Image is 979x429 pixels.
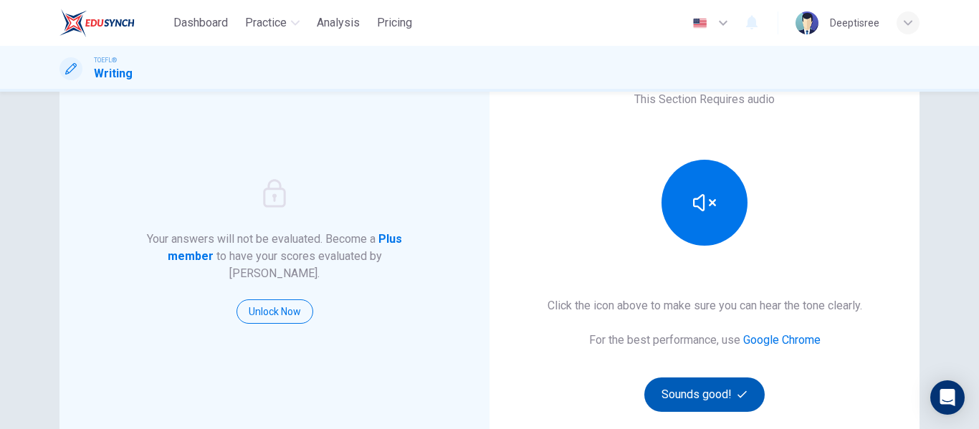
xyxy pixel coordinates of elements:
span: Analysis [317,14,360,32]
h6: For the best performance, use [589,332,821,349]
strong: Plus member [168,232,403,263]
button: Practice [239,10,305,36]
button: Pricing [371,10,418,36]
span: TOEFL® [94,55,117,65]
h1: Writing [94,65,133,82]
h6: Your answers will not be evaluated. Become a to have your scores evaluated by [PERSON_NAME]. [145,231,404,282]
img: en [691,18,709,29]
div: Deeptisree [830,14,879,32]
span: Dashboard [173,14,228,32]
button: Dashboard [168,10,234,36]
div: Open Intercom Messenger [930,380,965,415]
a: Google Chrome [743,333,821,347]
h6: Click the icon above to make sure you can hear the tone clearly. [548,297,862,314]
h6: This Section Requires audio [634,91,775,108]
span: Practice [245,14,287,32]
a: EduSynch logo [59,9,168,37]
img: Profile picture [796,11,818,34]
button: Sounds good! [644,377,765,412]
img: EduSynch logo [59,9,135,37]
button: Unlock Now [237,299,313,324]
span: Pricing [377,14,412,32]
button: Analysis [311,10,366,36]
